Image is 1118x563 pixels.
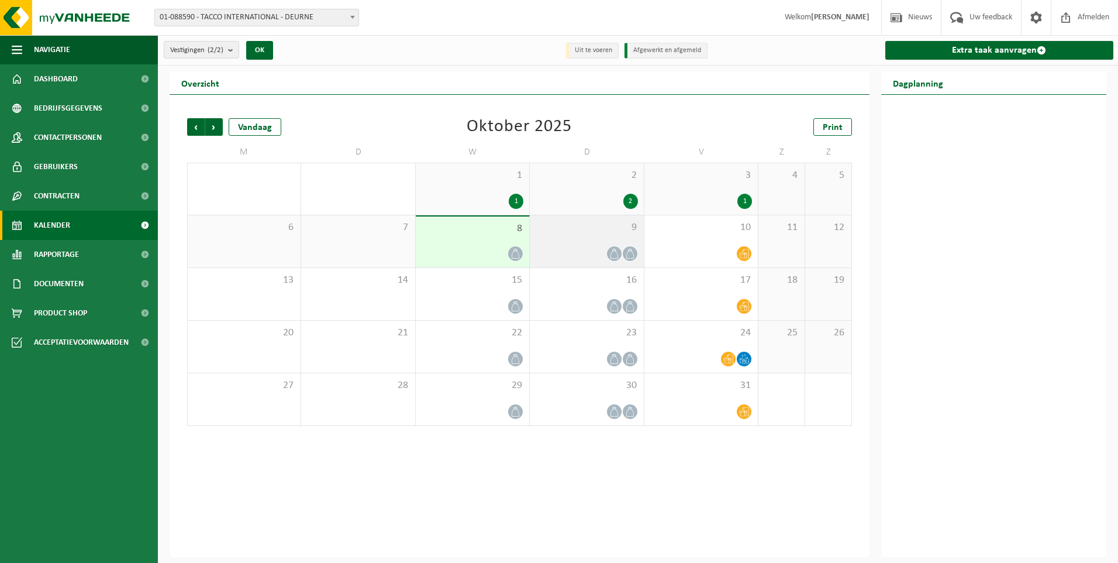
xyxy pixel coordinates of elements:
td: M [187,142,301,163]
td: W [416,142,530,163]
span: 27 [194,379,295,392]
button: Vestigingen(2/2) [164,41,239,59]
span: 23 [536,327,637,339]
span: 2 [536,169,637,182]
div: Vandaag [229,118,281,136]
span: 20 [194,327,295,339]
span: Product Shop [34,298,87,328]
td: Z [805,142,852,163]
span: 22 [422,327,523,339]
span: Print [823,123,843,132]
span: 01-088590 - TACCO INTERNATIONAL - DEURNE [154,9,359,26]
count: (2/2) [208,46,223,54]
span: 17 [650,274,752,287]
span: 1 [422,169,523,182]
span: Rapportage [34,240,79,269]
span: Gebruikers [34,152,78,181]
span: Dashboard [34,64,78,94]
li: Uit te voeren [566,43,619,59]
span: Kalender [34,211,70,240]
span: Contactpersonen [34,123,102,152]
span: 18 [764,274,799,287]
span: 13 [194,274,295,287]
span: 19 [811,274,846,287]
span: 5 [811,169,846,182]
div: 2 [623,194,638,209]
span: 24 [650,327,752,339]
span: Vorige [187,118,205,136]
span: 6 [194,221,295,234]
span: 31 [650,379,752,392]
span: Contracten [34,181,80,211]
span: 15 [422,274,523,287]
span: 4 [764,169,799,182]
span: 30 [536,379,637,392]
span: Vestigingen [170,42,223,59]
strong: [PERSON_NAME] [811,13,869,22]
span: 01-088590 - TACCO INTERNATIONAL - DEURNE [155,9,358,26]
div: Oktober 2025 [467,118,572,136]
h2: Overzicht [170,71,231,94]
span: 26 [811,327,846,339]
span: 3 [650,169,752,182]
span: 16 [536,274,637,287]
td: D [301,142,415,163]
span: 21 [307,327,409,339]
span: 25 [764,327,799,339]
span: Acceptatievoorwaarden [34,328,129,357]
span: 29 [422,379,523,392]
li: Afgewerkt en afgemeld [624,43,708,59]
span: 12 [811,221,846,234]
a: Extra taak aanvragen [885,41,1114,60]
span: 14 [307,274,409,287]
td: D [530,142,644,163]
span: 10 [650,221,752,234]
td: Z [758,142,805,163]
span: 7 [307,221,409,234]
a: Print [813,118,852,136]
h2: Dagplanning [881,71,955,94]
td: V [644,142,758,163]
span: Volgende [205,118,223,136]
span: 28 [307,379,409,392]
div: 1 [509,194,523,209]
span: Navigatie [34,35,70,64]
span: 8 [422,222,523,235]
div: 1 [737,194,752,209]
span: Bedrijfsgegevens [34,94,102,123]
span: 11 [764,221,799,234]
span: Documenten [34,269,84,298]
button: OK [246,41,273,60]
span: 9 [536,221,637,234]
